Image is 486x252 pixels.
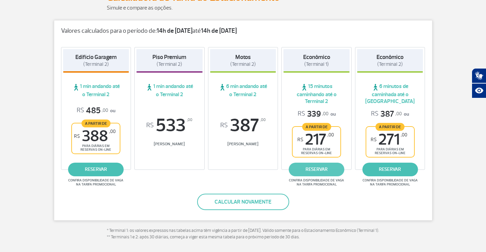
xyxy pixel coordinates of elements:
span: (Terminal 2) [83,61,109,68]
span: 388 [74,129,116,144]
span: [PERSON_NAME] [210,142,276,147]
sup: ,00 [260,116,266,124]
span: 339 [298,109,328,119]
span: A partir de [375,123,404,131]
span: (Terminal 2) [230,61,256,68]
span: 217 [297,132,334,147]
p: ou [298,109,336,119]
a: reservar [362,163,418,176]
button: Abrir recursos assistivos. [472,83,486,98]
span: para diárias em reservas on-line [78,144,114,152]
p: ou [371,109,409,119]
span: 6 min andando até o Terminal 2 [210,83,276,98]
strong: Piso Premium [152,54,186,61]
span: Confira disponibilidade de vaga na tarifa promocional [67,178,124,187]
span: 485 [77,105,108,116]
button: Abrir tradutor de língua de sinais. [472,68,486,83]
button: Calcular novamente [197,194,289,210]
a: reservar [289,163,344,176]
span: 271 [371,132,407,147]
strong: Econômico [303,54,330,61]
p: Valores calculados para o período de: até [61,27,425,35]
strong: 14h de [DATE] [157,27,192,35]
span: para diárias em reservas on-line [298,147,335,155]
span: para diárias em reservas on-line [372,147,408,155]
span: (Terminal 2) [377,61,403,68]
sup: R$ [146,122,154,129]
span: 15 minutos caminhando até o Terminal 2 [283,83,350,105]
span: Confira disponibilidade de vaga na tarifa promocional [362,178,419,187]
p: * Terminal 1: os valores expressos nas tabelas acima têm vigência a partir de [DATE]. Válido some... [107,227,380,241]
a: reservar [68,163,124,176]
span: 387 [371,109,402,119]
span: A partir de [82,119,111,127]
sup: ,00 [327,132,334,138]
span: 1 min andando até o Terminal 2 [63,83,129,98]
sup: ,00 [109,129,116,134]
span: 1 min andando até o Terminal 2 [136,83,203,98]
span: (Terminal 2) [157,61,182,68]
sup: R$ [220,122,228,129]
p: Simule e compare as opções. [107,4,380,12]
sup: R$ [371,137,377,143]
span: (Terminal 1) [304,61,329,68]
sup: ,00 [187,116,192,124]
span: 387 [210,116,276,135]
strong: 14h de [DATE] [201,27,237,35]
span: 6 minutos de caminhada até o [GEOGRAPHIC_DATA] [357,83,423,105]
span: Confira disponibilidade de vaga na tarifa promocional [288,178,345,187]
p: ou [77,105,115,116]
sup: ,00 [401,132,407,138]
div: Plugin de acessibilidade da Hand Talk. [472,68,486,98]
span: A partir de [302,123,331,131]
span: [PERSON_NAME] [136,142,203,147]
sup: R$ [297,137,303,143]
sup: R$ [74,133,80,139]
span: 533 [136,116,203,135]
strong: Econômico [377,54,403,61]
strong: Edifício Garagem [75,54,117,61]
strong: Motos [235,54,251,61]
